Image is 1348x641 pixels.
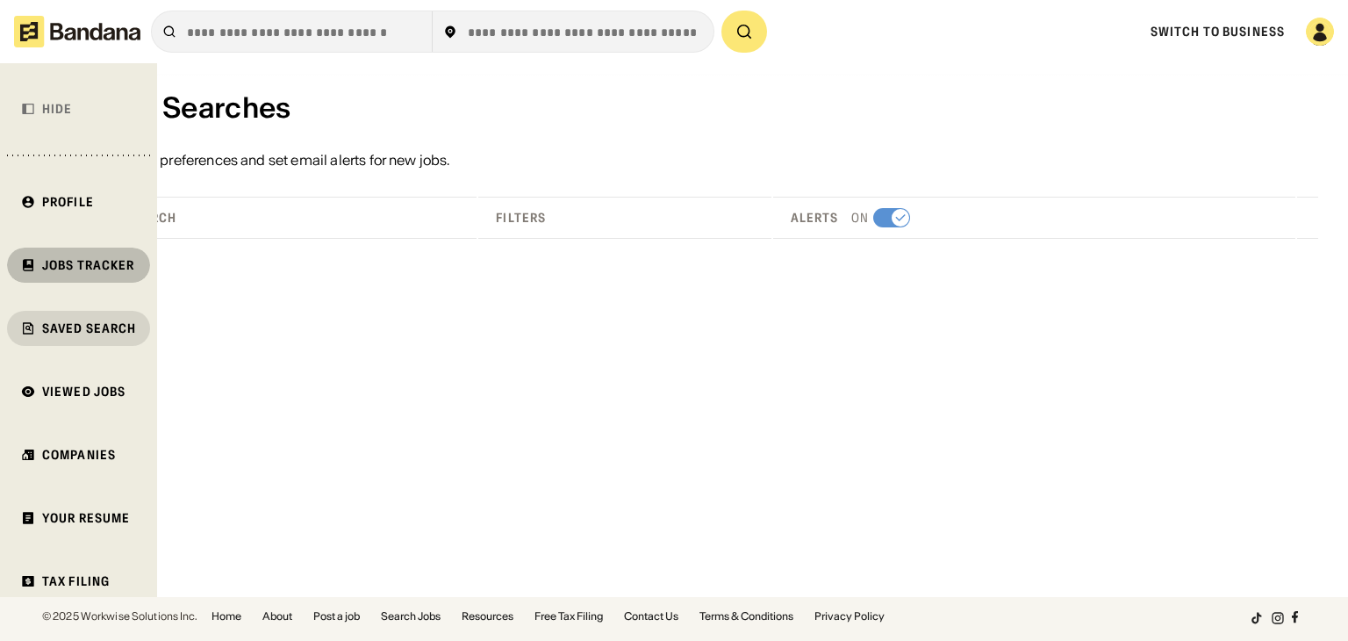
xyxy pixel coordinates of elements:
a: Saved Search [7,311,150,346]
a: Terms & Conditions [699,611,793,622]
div: Alerts [777,210,839,226]
a: Switch to Business [1151,24,1285,40]
a: Privacy Policy [814,611,885,622]
div: Click toggle to sort descending [75,208,473,227]
div: Viewed Jobs [42,385,125,398]
a: Post a job [313,611,360,622]
a: Profile [7,184,150,220]
div: Saved Searches [70,91,1320,125]
div: On [851,210,869,226]
a: About [262,611,292,622]
div: Click toggle to sort descending [482,208,767,227]
div: Click toggle to sort descending [777,208,1292,227]
a: Viewed Jobs [7,374,150,409]
a: Free Tax Filing [534,611,603,622]
div: Jobs Tracker [42,259,134,271]
a: Home [212,611,241,622]
div: Companies [42,449,116,461]
a: Your Resume [7,501,150,536]
div: Saved Search [42,322,136,335]
img: Bandana logotype [14,16,140,47]
a: Resources [462,611,513,622]
div: Hide [42,103,72,115]
a: Jobs Tracker [7,248,150,283]
div: © 2025 Workwise Solutions Inc. [42,611,197,622]
a: Search Jobs [381,611,441,622]
a: Companies [7,437,150,472]
div: Tax Filing [42,575,110,587]
a: Tax Filing [7,564,150,599]
div: Profile [42,196,94,208]
div: Filters [482,210,546,226]
div: Save your job preferences and set email alerts for new jobs. [70,153,1320,167]
a: Contact Us [624,611,678,622]
div: Your Resume [42,512,130,524]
